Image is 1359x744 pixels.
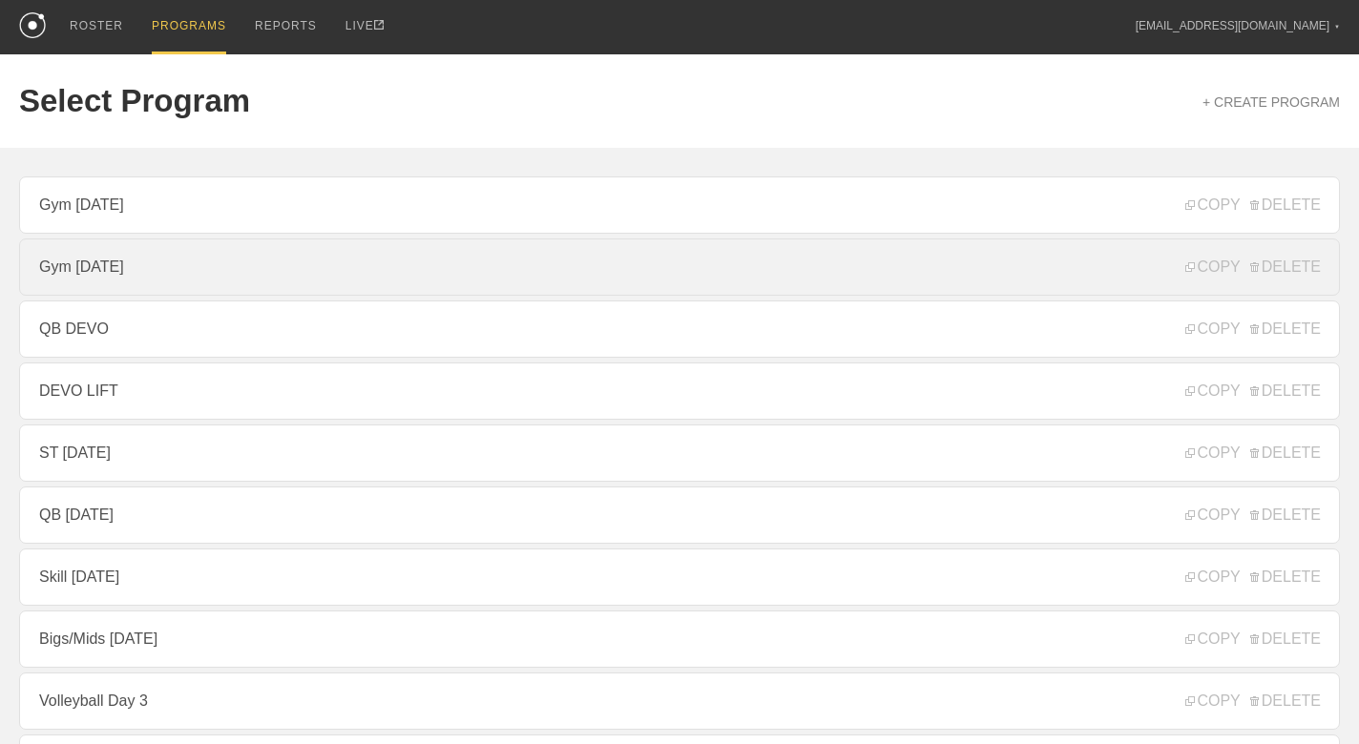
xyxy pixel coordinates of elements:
span: DELETE [1250,568,1321,586]
span: COPY [1185,382,1240,400]
a: DEVO LIFT [19,362,1340,420]
a: Volleyball Day 3 [19,672,1340,730]
span: COPY [1185,692,1240,710]
div: ▼ [1334,21,1340,32]
span: COPY [1185,506,1240,524]
a: Skill [DATE] [19,548,1340,606]
span: DELETE [1250,630,1321,648]
span: DELETE [1250,444,1321,462]
a: QB [DATE] [19,486,1340,544]
span: DELETE [1250,692,1321,710]
span: DELETE [1250,196,1321,214]
span: COPY [1185,258,1240,276]
a: Bigs/Mids [DATE] [19,610,1340,668]
img: logo [19,12,46,38]
span: DELETE [1250,506,1321,524]
span: COPY [1185,320,1240,338]
span: DELETE [1250,320,1321,338]
a: + CREATE PROGRAM [1202,94,1340,110]
span: COPY [1185,630,1240,648]
a: Gym [DATE] [19,238,1340,296]
a: ST [DATE] [19,424,1340,482]
a: Gym [DATE] [19,176,1340,234]
span: COPY [1185,196,1240,214]
a: QB DEVO [19,300,1340,358]
span: COPY [1185,444,1240,462]
span: COPY [1185,568,1240,586]
iframe: Chat Widget [1264,652,1359,744]
span: DELETE [1250,258,1321,276]
span: DELETE [1250,382,1321,400]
